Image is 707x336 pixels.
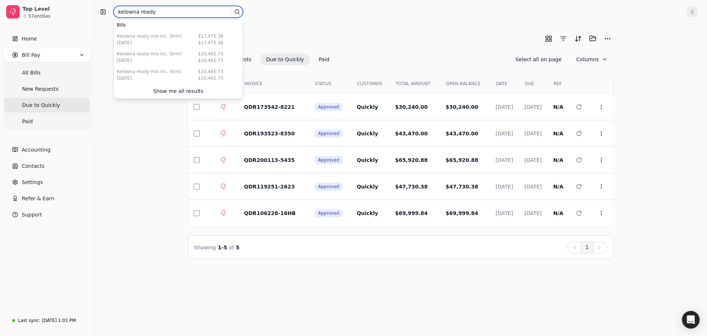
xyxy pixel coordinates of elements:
span: $30,240.00 [395,104,428,110]
span: Due to Quickly [22,101,60,109]
button: Batch (0) [587,32,599,44]
button: 1 [581,242,594,253]
button: Show me all results [115,85,241,97]
span: $65,920.88 [446,157,478,163]
span: [DATE] [524,184,542,190]
span: QDR119251-2623 [244,184,295,190]
a: Contacts [3,159,91,173]
div: 57 entities [28,14,50,18]
div: Suggestions [114,20,243,84]
div: Kelowna Ready-Mix Inc. (KRM) [117,68,182,75]
span: $47,730.38 [395,184,428,190]
span: [DATE] [496,157,513,163]
span: QDR200113-5435 [244,157,295,163]
span: Showing [194,245,216,250]
span: Accounting [22,146,50,154]
div: $17,475.36 [198,33,224,39]
span: [DATE] [496,131,513,136]
span: Quickly [357,157,378,163]
a: Home [3,31,91,46]
div: $10,465.73 [198,51,224,57]
a: Paid [4,114,89,129]
span: Home [22,35,37,43]
span: 5 [236,245,240,250]
span: N/A [553,131,563,136]
span: [DATE] [524,104,542,110]
span: QDR193523-8350 [244,131,295,136]
button: Paid [313,53,335,65]
span: Contacts [22,162,45,170]
span: DATE [496,80,507,87]
div: Top Level [22,5,88,13]
a: New Requests [4,82,89,96]
div: Kelowna Ready-Mix Inc. (KRM) [117,33,182,39]
span: Quickly [357,131,378,136]
span: $43,470.00 [395,131,428,136]
span: Paid [22,118,33,125]
div: Bills [114,20,243,31]
span: [DATE] [496,184,513,190]
span: INVOICE [245,80,263,87]
span: $30,240.00 [446,104,478,110]
span: TOTAL AMOUNT [395,80,430,87]
span: CUSTOMER [357,80,382,87]
div: $17,475.36 [198,39,224,46]
span: Approved [318,210,340,217]
span: [DATE] [524,131,542,136]
span: [DATE] [524,210,542,216]
div: Invoice filter options [188,53,335,65]
span: $43,470.00 [446,131,478,136]
span: QDR106228-16HB [244,210,296,216]
span: QDR173542-8221 [244,104,295,110]
span: [DATE] [524,157,542,163]
div: Open Intercom Messenger [682,311,700,329]
button: Due to Quickly [260,53,310,65]
span: N/A [553,157,563,163]
span: All Bills [22,69,41,77]
a: Due to Quickly [4,98,89,112]
span: $69,999.84 [446,210,478,216]
div: $10,465.73 [198,68,224,75]
div: Kelowna Ready-Mix Inc. (KRM) [117,51,182,57]
a: Last sync:[DATE] 1:01 PM [3,314,91,327]
span: $47,730.38 [446,184,478,190]
button: Select all on page [510,53,567,65]
span: Refer & Earn [22,195,54,202]
button: Sort [572,33,584,45]
span: 1 - 5 [218,245,227,250]
span: Bill Pay [22,51,40,59]
div: Last sync: [18,317,40,324]
span: of [229,245,234,250]
button: More [602,33,613,45]
span: New Requests [22,85,59,93]
a: Accounting [3,142,91,157]
div: $10,465.73 [198,57,224,64]
span: Quickly [357,210,378,216]
span: N/A [553,104,563,110]
span: Support [22,211,42,219]
button: S [686,6,698,18]
div: [DATE] 1:01 PM [42,317,76,324]
span: Approved [318,104,340,110]
div: [DATE] [117,39,182,46]
button: Bill Pay [3,48,91,62]
span: N/A [553,184,563,190]
input: Search [113,6,243,18]
span: Quickly [357,104,378,110]
div: [DATE] [117,57,182,64]
span: $69,999.84 [395,210,428,216]
span: Approved [318,157,340,163]
button: Support [3,207,91,222]
span: OPEN BALANCE [446,80,481,87]
span: Settings [22,179,43,186]
span: STATUS [315,80,331,87]
button: Column visibility settings [570,53,613,65]
div: Show me all results [153,87,204,95]
div: [DATE] [117,75,182,82]
button: Refer & Earn [3,191,91,206]
span: N/A [553,210,563,216]
span: [DATE] [496,104,513,110]
span: Quickly [357,184,378,190]
span: Approved [318,183,340,190]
